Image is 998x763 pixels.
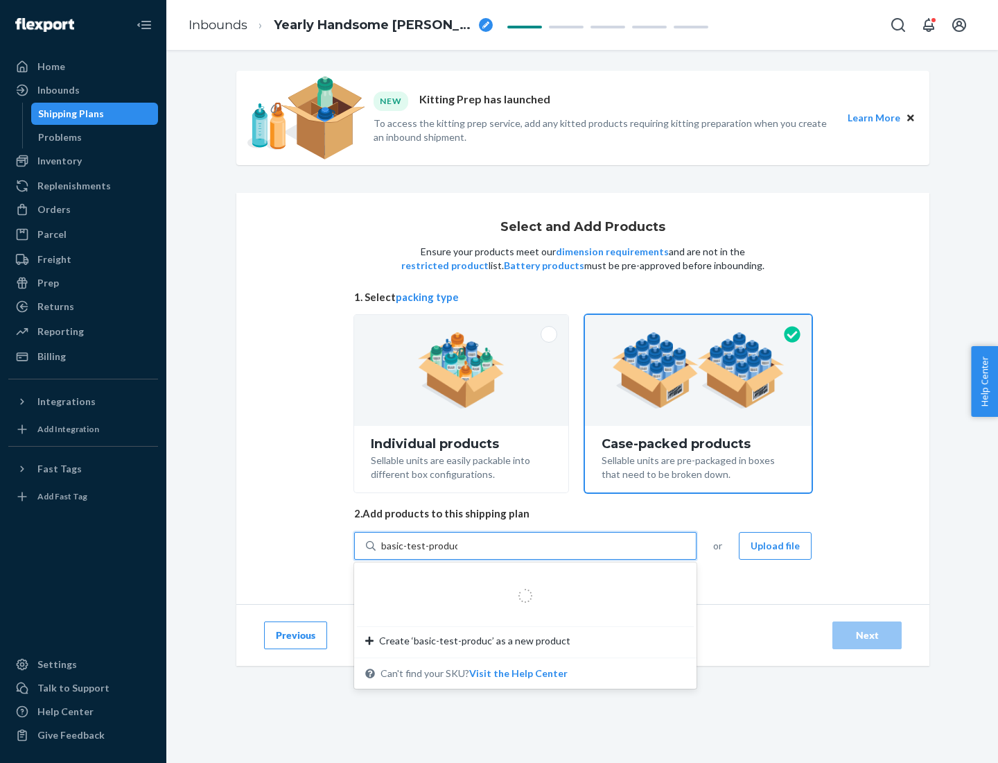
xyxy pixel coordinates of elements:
[971,346,998,417] button: Help Center
[37,395,96,409] div: Integrations
[418,332,505,409] img: individual-pack.facf35554cb0f1810c75b2bd6df2d64e.png
[264,621,327,649] button: Previous
[8,175,158,197] a: Replenishments
[8,458,158,480] button: Fast Tags
[37,325,84,338] div: Reporting
[37,658,77,671] div: Settings
[396,290,459,305] button: packing type
[915,11,943,39] button: Open notifications
[31,126,159,148] a: Problems
[602,451,795,481] div: Sellable units are pre-packaged in boxes that need to be broken down.
[354,290,812,305] span: 1. Select
[8,391,158,413] button: Integrations
[37,462,82,476] div: Fast Tags
[189,17,247,33] a: Inbounds
[130,11,158,39] button: Close Navigation
[8,248,158,271] a: Freight
[8,418,158,440] a: Add Integration
[8,653,158,676] a: Settings
[37,179,111,193] div: Replenishments
[903,110,918,126] button: Close
[8,486,158,508] a: Add Fast Tag
[469,667,568,680] button: Create ‘basic-test-produc’ as a new productCan't find your SKU?
[38,107,104,121] div: Shipping Plans
[371,451,552,481] div: Sellable units are easily packable into different box configurations.
[37,350,66,363] div: Billing
[419,92,550,110] p: Kitting Prep has launched
[8,223,158,246] a: Parcel
[602,437,795,451] div: Case-packed products
[401,259,489,273] button: restricted product
[884,11,912,39] button: Open Search Box
[612,332,785,409] img: case-pack.59cecea509d18c883b923b81aeac6d0b.png
[8,295,158,318] a: Returns
[8,320,158,343] a: Reporting
[37,681,110,695] div: Talk to Support
[37,490,87,502] div: Add Fast Tag
[177,5,504,46] ol: breadcrumbs
[8,724,158,746] button: Give Feedback
[37,276,59,290] div: Prep
[832,621,902,649] button: Next
[38,130,82,144] div: Problems
[379,634,570,648] span: Create ‘basic-test-produc’ as a new product
[37,60,65,74] div: Home
[713,539,722,553] span: or
[380,667,568,680] span: Can't find your SKU?
[556,245,669,259] button: dimension requirements
[8,198,158,221] a: Orders
[37,154,82,168] div: Inventory
[400,245,766,273] p: Ensure your products meet our and are not in the list. must be pre-approved before inbounding.
[37,203,71,216] div: Orders
[37,300,74,314] div: Returns
[354,506,812,521] span: 2. Add products to this shipping plan
[371,437,552,451] div: Individual products
[381,539,457,553] input: Create ‘basic-test-produc’ as a new productCan't find your SKU?Visit the Help Center
[8,79,158,101] a: Inbounds
[8,272,158,294] a: Prep
[8,150,158,172] a: Inventory
[504,259,584,273] button: Battery products
[374,92,408,110] div: NEW
[37,228,67,241] div: Parcel
[274,17,473,35] span: Yearly Handsome Gaur
[374,117,835,144] p: To access the kitting prep service, add any kitted products requiring kitting preparation when yo...
[500,221,665,234] h1: Select and Add Products
[844,628,890,642] div: Next
[37,423,99,435] div: Add Integration
[8,345,158,368] a: Billing
[37,252,71,266] div: Freight
[37,728,105,742] div: Give Feedback
[15,18,74,32] img: Flexport logo
[8,677,158,699] a: Talk to Support
[31,103,159,125] a: Shipping Plans
[37,705,94,719] div: Help Center
[945,11,973,39] button: Open account menu
[848,110,900,126] button: Learn More
[8,55,158,78] a: Home
[8,701,158,723] a: Help Center
[739,532,812,560] button: Upload file
[37,83,80,97] div: Inbounds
